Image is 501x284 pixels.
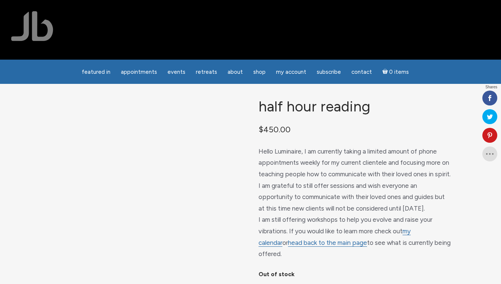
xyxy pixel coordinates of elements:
[249,65,270,79] a: Shop
[259,148,451,258] span: Hello Luminaire, I am currently taking a limited amount of phone appointments weekly for my curre...
[116,65,162,79] a: Appointments
[167,69,185,75] span: Events
[163,65,190,79] a: Events
[288,239,367,247] a: head back to the main page
[259,269,452,280] p: Out of stock
[228,69,243,75] span: About
[259,99,452,115] h1: Half Hour Reading
[317,69,341,75] span: Subscribe
[253,69,266,75] span: Shop
[77,65,115,79] a: featured in
[223,65,247,79] a: About
[191,65,222,79] a: Retreats
[196,69,217,75] span: Retreats
[389,69,409,75] span: 0 items
[259,124,291,134] bdi: 450.00
[82,69,110,75] span: featured in
[259,124,263,134] span: $
[11,11,53,41] img: Jamie Butler. The Everyday Medium
[378,64,414,79] a: Cart0 items
[259,227,411,247] a: my calendar
[382,69,389,75] i: Cart
[351,69,372,75] span: Contact
[276,69,306,75] span: My Account
[121,69,157,75] span: Appointments
[347,65,376,79] a: Contact
[312,65,345,79] a: Subscribe
[485,85,497,89] span: Shares
[272,65,311,79] a: My Account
